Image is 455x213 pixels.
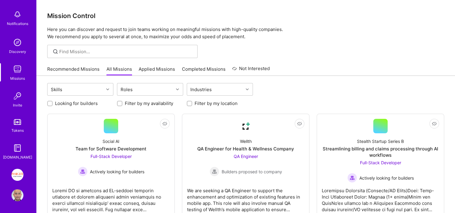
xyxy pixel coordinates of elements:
div: Notifications [7,20,28,27]
div: Stealth Startup Series B [357,138,404,144]
a: Applied Missions [139,66,175,76]
div: Invite [13,102,22,108]
p: Here you can discover and request to join teams working on meaningful missions with high-quality ... [47,26,444,40]
label: Filter by my availability [125,100,173,106]
a: Recommended Missions [47,66,100,76]
span: QA Engineer [234,154,258,159]
div: Tokens [11,127,24,134]
a: Completed Missions [182,66,226,76]
label: Looking for builders [55,100,98,106]
div: Skills [49,85,64,94]
i: icon EyeClosed [297,121,302,126]
div: Team for Software Development [75,146,146,152]
img: tokens [14,119,21,125]
div: Industries [189,85,213,94]
img: bell [11,8,23,20]
input: Find Mission... [59,48,193,55]
img: Actively looking for builders [78,167,88,176]
img: discovery [11,36,23,48]
img: Insight Partners: Data & AI - Sourcing [11,169,23,181]
div: We are seeking a QA Engineer to support the enhancement and optimization of existing features in ... [187,183,304,213]
span: Full-Stack Developer [91,154,132,159]
i: icon Chevron [246,88,249,91]
a: Insight Partners: Data & AI - Sourcing [10,169,25,181]
span: Builders proposed to company [222,168,282,175]
i: icon EyeClosed [162,121,167,126]
img: Company Logo [238,119,253,133]
img: Builders proposed to company [210,167,219,176]
img: teamwork [11,63,23,75]
span: Actively looking for builders [90,168,144,175]
img: Actively looking for builders [347,173,357,183]
i: icon SearchGrey [52,48,59,55]
i: icon Chevron [106,88,109,91]
div: Loremipsu Dolorsita (Consecte/AD Elits)Doei: Temp-Inci Utlaboreet Dolor: Magnaa (1+ enima)Minim v... [322,183,439,213]
label: Filter by my location [195,100,238,106]
div: Missions [10,75,25,82]
img: User Avatar [11,189,23,201]
i: icon Chevron [176,88,179,91]
span: Full-Stack Developer [360,160,401,165]
span: Actively looking for builders [359,175,414,181]
a: All Missions [106,66,132,76]
div: Wellth [240,138,252,144]
i: icon EyeClosed [432,121,437,126]
div: Discovery [9,48,26,55]
div: Loremi DO si ametcons ad EL-seddoei temporin utlabore et dolorem aliquaeni admin veniamquis no ex... [52,183,170,213]
a: Not Interested [232,65,270,76]
a: User Avatar [10,189,25,201]
div: QA Engineer for Health & Wellness Company [197,146,294,152]
div: Roles [119,85,134,94]
img: Invite [11,90,23,102]
div: [DOMAIN_NAME] [3,154,32,160]
img: guide book [11,142,23,154]
div: Streamlining billing and claims processing through AI workflows [322,146,439,158]
h3: Mission Control [47,12,444,20]
div: Social AI [103,138,119,144]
